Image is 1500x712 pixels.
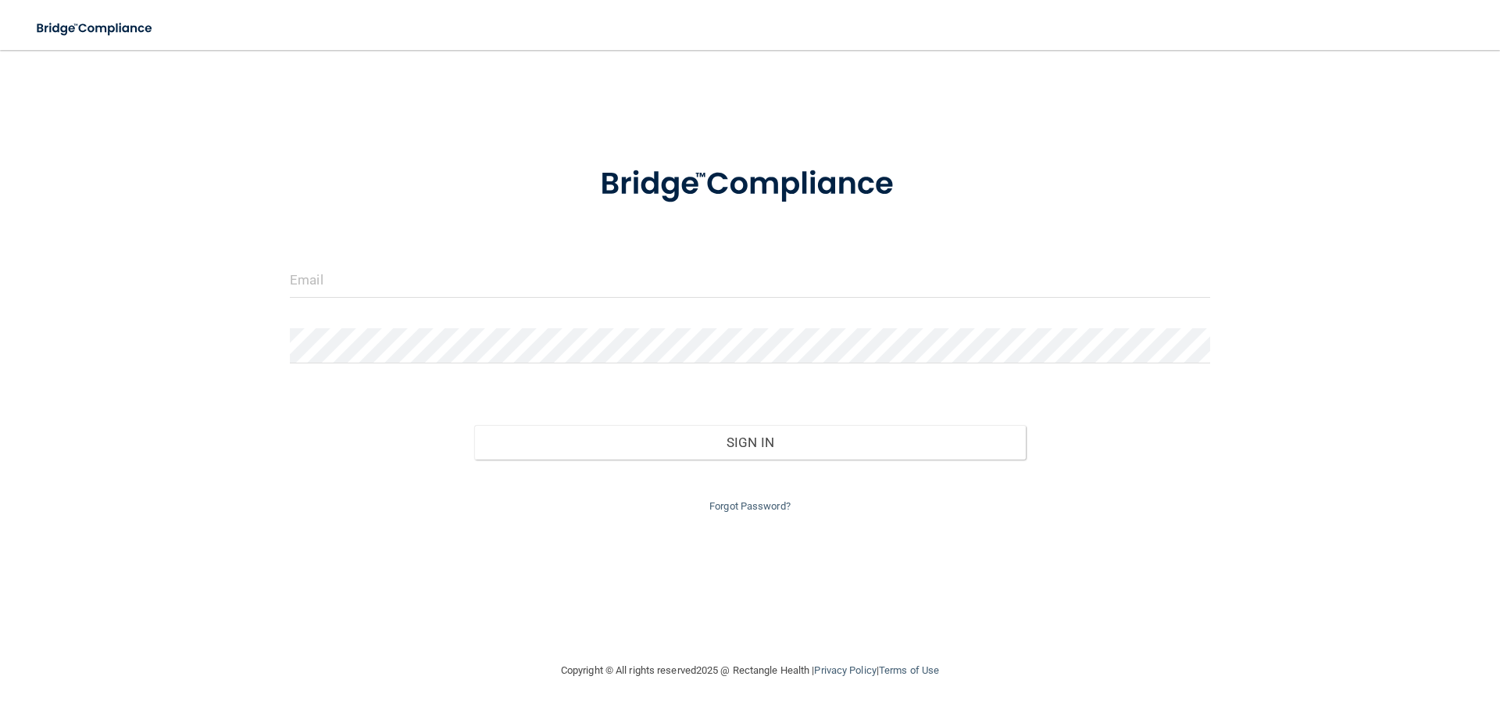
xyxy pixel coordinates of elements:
[474,425,1027,460] button: Sign In
[23,13,167,45] img: bridge_compliance_login_screen.278c3ca4.svg
[465,646,1035,696] div: Copyright © All rights reserved 2025 @ Rectangle Health | |
[814,664,876,676] a: Privacy Policy
[290,263,1210,298] input: Email
[568,144,932,225] img: bridge_compliance_login_screen.278c3ca4.svg
[879,664,939,676] a: Terms of Use
[709,500,791,512] a: Forgot Password?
